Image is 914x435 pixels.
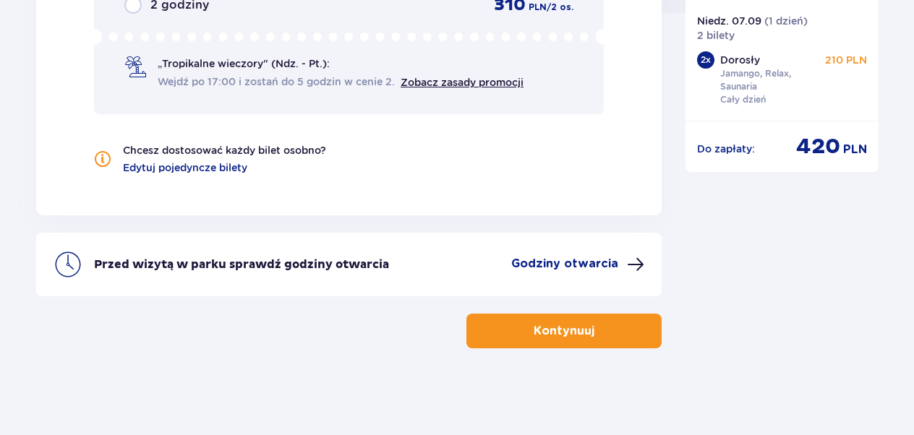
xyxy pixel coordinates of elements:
[764,14,808,28] p: ( 1 dzień )
[697,51,714,69] div: 2 x
[796,133,840,160] p: 420
[825,53,867,67] p: 210 PLN
[697,28,735,43] p: 2 bilety
[158,56,330,71] p: „Tropikalne wieczory" (Ndz. - Pt.):
[547,1,573,14] p: / 2 os.
[123,160,247,175] a: Edytuj pojedyncze bilety
[697,142,755,156] p: Do zapłaty :
[158,74,395,89] span: Wejdź po 17:00 i zostań do 5 godzin w cenie 2.
[534,323,594,339] p: Kontynuuj
[720,93,766,106] p: Cały dzień
[123,143,326,158] p: Chcesz dostosować każdy bilet osobno?
[529,1,547,14] p: PLN
[54,250,82,279] img: clock icon
[697,14,761,28] p: Niedz. 07.09
[720,67,820,93] p: Jamango, Relax, Saunaria
[843,142,867,158] p: PLN
[466,314,662,348] button: Kontynuuj
[511,256,618,272] p: Godziny otwarcia
[720,53,760,67] p: Dorosły
[401,77,524,88] a: Zobacz zasady promocji
[94,257,389,272] p: Przed wizytą w parku sprawdź godziny otwarcia
[511,256,644,273] button: Godziny otwarcia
